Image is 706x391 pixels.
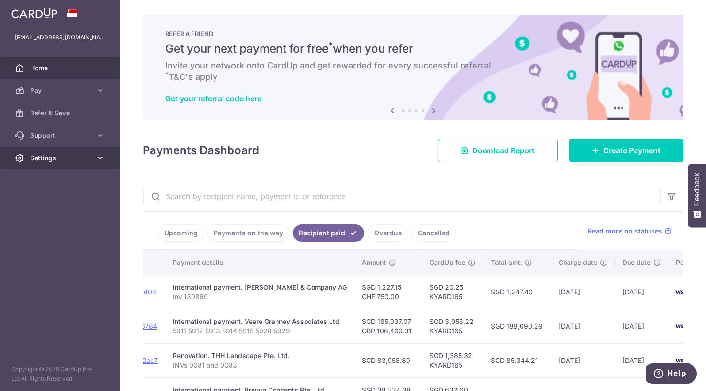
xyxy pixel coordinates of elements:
[483,275,551,309] td: SGD 1,247.40
[30,86,92,95] span: Pay
[15,33,105,42] p: [EMAIL_ADDRESS][DOMAIN_NAME]
[173,361,347,370] p: INVs 0081 and 0083
[671,286,690,298] img: Bank Card
[354,343,422,377] td: SGD 83,958.89
[165,60,661,83] h6: Invite your network onto CardUp and get rewarded for every successful referral. T&C's apply
[30,63,92,73] span: Home
[165,94,261,103] a: Get your referral code here
[483,343,551,377] td: SGD 85,344.21
[165,41,661,56] h5: Get your next payment for free when you refer
[551,343,615,377] td: [DATE]
[693,173,701,206] span: Feedback
[158,224,204,242] a: Upcoming
[173,283,347,292] div: International payment. [PERSON_NAME] & Company AG
[30,108,92,118] span: Refer & Save
[615,275,668,309] td: [DATE]
[207,224,289,242] a: Payments on the way
[615,343,668,377] td: [DATE]
[362,258,386,267] span: Amount
[354,309,422,343] td: SGD 185,037.07 GBP 106,460.31
[143,181,660,211] input: Search by recipient name, payment id or reference
[438,139,558,162] a: Download Report
[30,131,92,140] span: Support
[491,258,522,267] span: Total amt.
[559,258,597,267] span: Charge date
[551,309,615,343] td: [DATE]
[143,142,259,159] h4: Payments Dashboard
[588,226,672,236] a: Read more on statuses
[173,326,347,336] p: 5911 5912 5913 5914 5915 5928 5929
[173,317,347,326] div: International payment. Veere Grenney Associates Ltd
[422,343,483,377] td: SGD 1,385.32 KYARD165
[483,309,551,343] td: SGD 188,090.29
[412,224,456,242] a: Cancelled
[143,15,683,120] img: RAF banner
[688,164,706,227] button: Feedback - Show survey
[603,145,660,156] span: Create Payment
[173,292,347,301] p: Inv 130860
[671,321,690,332] img: Bank Card
[30,153,92,163] span: Settings
[430,258,465,267] span: CardUp fee
[11,8,57,19] img: CardUp
[622,258,651,267] span: Due date
[472,145,535,156] span: Download Report
[422,309,483,343] td: SGD 3,053.22 KYARD165
[588,226,662,236] span: Read more on statuses
[293,224,364,242] a: Recipient paid
[671,355,690,366] img: Bank Card
[368,224,408,242] a: Overdue
[173,351,347,361] div: Renovation. THH Landscape Pte. Ltd.
[615,309,668,343] td: [DATE]
[646,363,697,386] iframe: Opens a widget where you can find more information
[569,139,683,162] a: Create Payment
[165,30,661,38] p: REFER A FRIEND
[354,275,422,309] td: SGD 1,227.15 CHF 750.00
[551,275,615,309] td: [DATE]
[422,275,483,309] td: SGD 20.25 KYARD165
[165,250,354,275] th: Payment details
